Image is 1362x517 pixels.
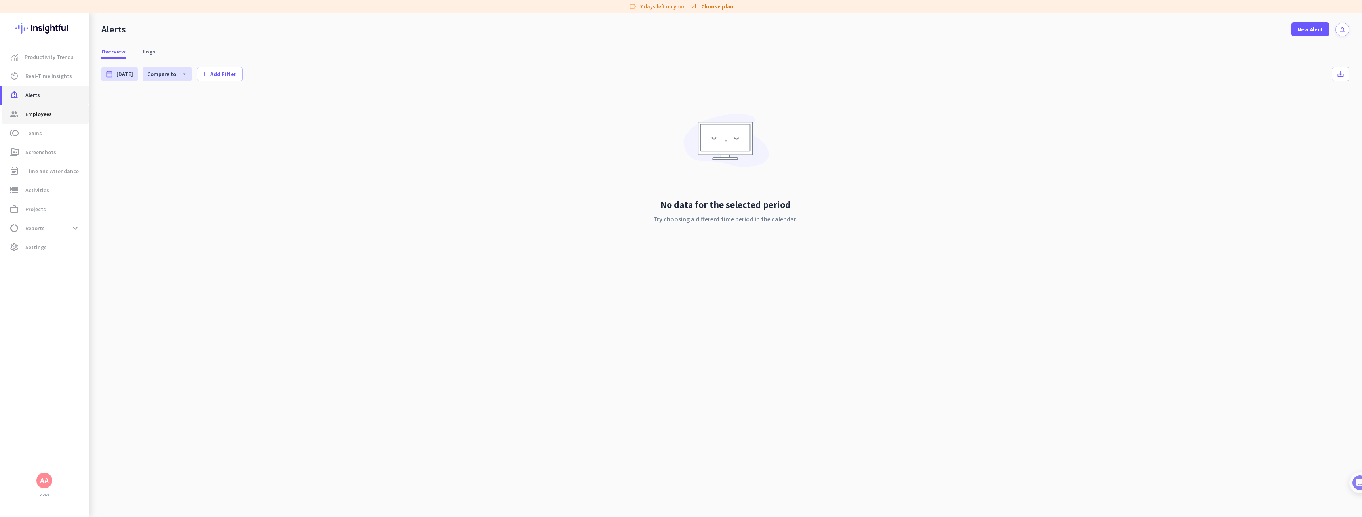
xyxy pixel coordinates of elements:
img: Insightful logo [15,13,73,44]
span: Logs [143,48,156,55]
div: 🎊 Welcome to Insightful! 🎊 [11,31,147,59]
div: Show me how [30,184,138,206]
i: perm_media [10,147,19,157]
span: Home [11,267,28,273]
div: Close [139,3,153,17]
div: You're just a few steps away from completing the essential app setup [11,59,147,78]
a: Show me how [30,191,86,206]
span: Real-Time Insights [25,71,72,81]
button: notifications [1335,23,1349,36]
span: Employees [25,109,52,119]
i: notification_important [10,90,19,100]
p: 4 steps [8,104,28,113]
span: Time and Attendance [25,166,79,176]
i: date_range [105,70,113,78]
i: group [10,109,19,119]
button: Tasks [119,247,158,279]
i: settings [10,242,19,252]
span: Tasks [130,267,147,273]
i: event_note [10,166,19,176]
div: 1Add employees [15,135,144,148]
i: data_usage [10,223,19,233]
h1: Tasks [67,4,93,17]
i: av_timer [10,71,19,81]
span: Alerts [25,90,40,100]
button: New Alert [1291,22,1329,36]
i: storage [10,185,19,195]
span: Add Filter [210,70,236,78]
a: storageActivities [2,181,89,200]
i: arrow_drop_down [176,71,187,77]
a: perm_mediaScreenshots [2,143,89,162]
img: No data [680,108,771,179]
a: notification_importantAlerts [2,86,89,105]
i: work_outline [10,204,19,214]
span: Compare to [147,71,176,78]
h2: No data for the selected period [653,198,797,211]
a: av_timerReal-Time Insights [2,67,89,86]
span: Reports [25,223,45,233]
button: Mark as completed [30,223,91,231]
span: New Alert [1297,25,1323,33]
span: Activities [25,185,49,195]
a: Choose plan [701,2,733,10]
a: data_usageReportsexpand_more [2,219,89,238]
span: Overview [101,48,126,55]
p: Try choosing a different time period in the calendar. [653,214,797,224]
span: Settings [25,242,47,252]
button: addAdd Filter [197,67,243,81]
span: Help [93,267,105,273]
div: Alerts [101,23,126,35]
i: label [629,2,637,10]
a: groupEmployees [2,105,89,124]
span: [DATE] [116,70,133,78]
a: work_outlineProjects [2,200,89,219]
i: notifications [1339,26,1346,33]
span: Projects [25,204,46,214]
div: Add employees [30,138,134,146]
a: event_noteTime and Attendance [2,162,89,181]
i: save_alt [1337,70,1345,78]
a: menu-itemProductivity Trends [2,48,89,67]
a: tollTeams [2,124,89,143]
button: Help [79,247,119,279]
i: add [201,70,209,78]
p: About 10 minutes [101,104,150,113]
button: save_alt [1332,67,1349,81]
span: Messages [46,267,73,273]
span: Teams [25,128,42,138]
a: settingsSettings [2,238,89,257]
span: Screenshots [25,147,56,157]
img: menu-item [11,53,18,61]
div: [PERSON_NAME] from Insightful [44,85,130,93]
i: toll [10,128,19,138]
div: It's time to add your employees! This is crucial since Insightful will start collecting their act... [30,151,138,184]
div: AA [40,477,49,485]
span: Productivity Trends [25,52,74,62]
button: expand_more [68,221,82,235]
button: Messages [40,247,79,279]
img: Profile image for Tamara [28,83,41,95]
